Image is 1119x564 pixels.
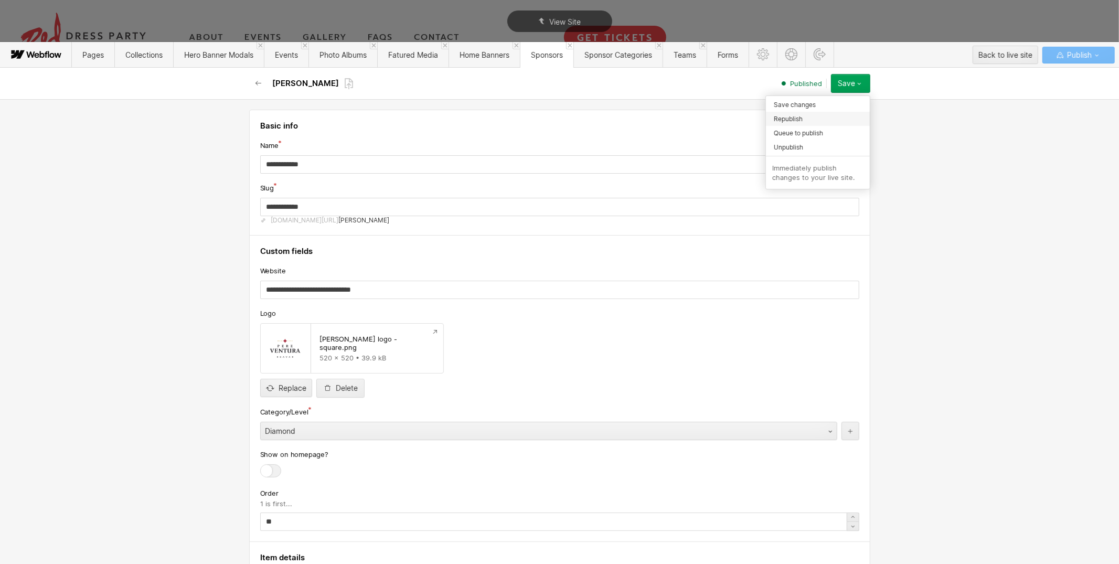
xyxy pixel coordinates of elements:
div: [PERSON_NAME] logo - square.png [319,335,435,352]
img: 68c5e9c128a5481aae999c09_Pere%20Ventura%20logo%20-%20square-p-130x130q80.png [267,330,304,367]
span: Queue to publish [774,128,823,138]
a: Close 'Teams' tab [699,42,707,49]
a: Close 'Sponsors' tab [566,42,573,49]
span: Slug [260,183,274,193]
h4: Custom fields [260,246,859,257]
span: Pages [82,50,104,59]
span: Home Banners [460,50,509,59]
span: Sponsors [531,50,563,59]
span: Show on homepage? [260,450,328,459]
span: Events [275,50,298,59]
span: Teams [674,50,696,59]
div: Diamond [261,423,816,440]
span: [DOMAIN_NAME][URL] [271,216,338,225]
h2: [PERSON_NAME] [272,78,339,89]
div: Delete [336,384,358,392]
h4: Item details [260,552,859,563]
span: Photo Albums [319,50,367,59]
span: Collections [125,50,163,59]
button: Publish [1042,47,1115,63]
span: Category/Level [260,407,308,417]
a: Close 'Sponsor Categories' tab [655,42,663,49]
span: Republish [774,114,803,124]
span: Fatured Media [388,50,438,59]
span: Website [260,266,286,275]
span: Forms [718,50,738,59]
span: Order [260,488,279,498]
span: Publish [1065,47,1092,63]
button: Delete [316,379,365,398]
span: Save changes [774,100,816,110]
h4: Basic info [260,121,859,131]
a: Close 'Fatured Media' tab [441,42,449,49]
span: Name [260,141,279,150]
span: Unpublish [774,142,803,152]
a: Close 'Photo Albums' tab [370,42,377,49]
div: 520 x 520 • 39.9 kB [319,354,435,362]
a: Preview file [427,324,443,340]
a: Close 'Hero Banner Modals' tab [257,42,264,49]
a: Close 'Home Banners' tab [513,42,520,49]
button: Back to live site [973,46,1038,64]
span: Sponsor Categories [584,50,652,59]
span: 1 is first... [260,499,292,508]
span: View Site [549,17,581,26]
a: Close 'Events' tab [301,42,308,49]
span: Logo [260,308,276,318]
div: Back to live site [978,47,1032,63]
span: Hero Banner Modals [184,50,253,59]
span: [PERSON_NAME] [338,216,389,225]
